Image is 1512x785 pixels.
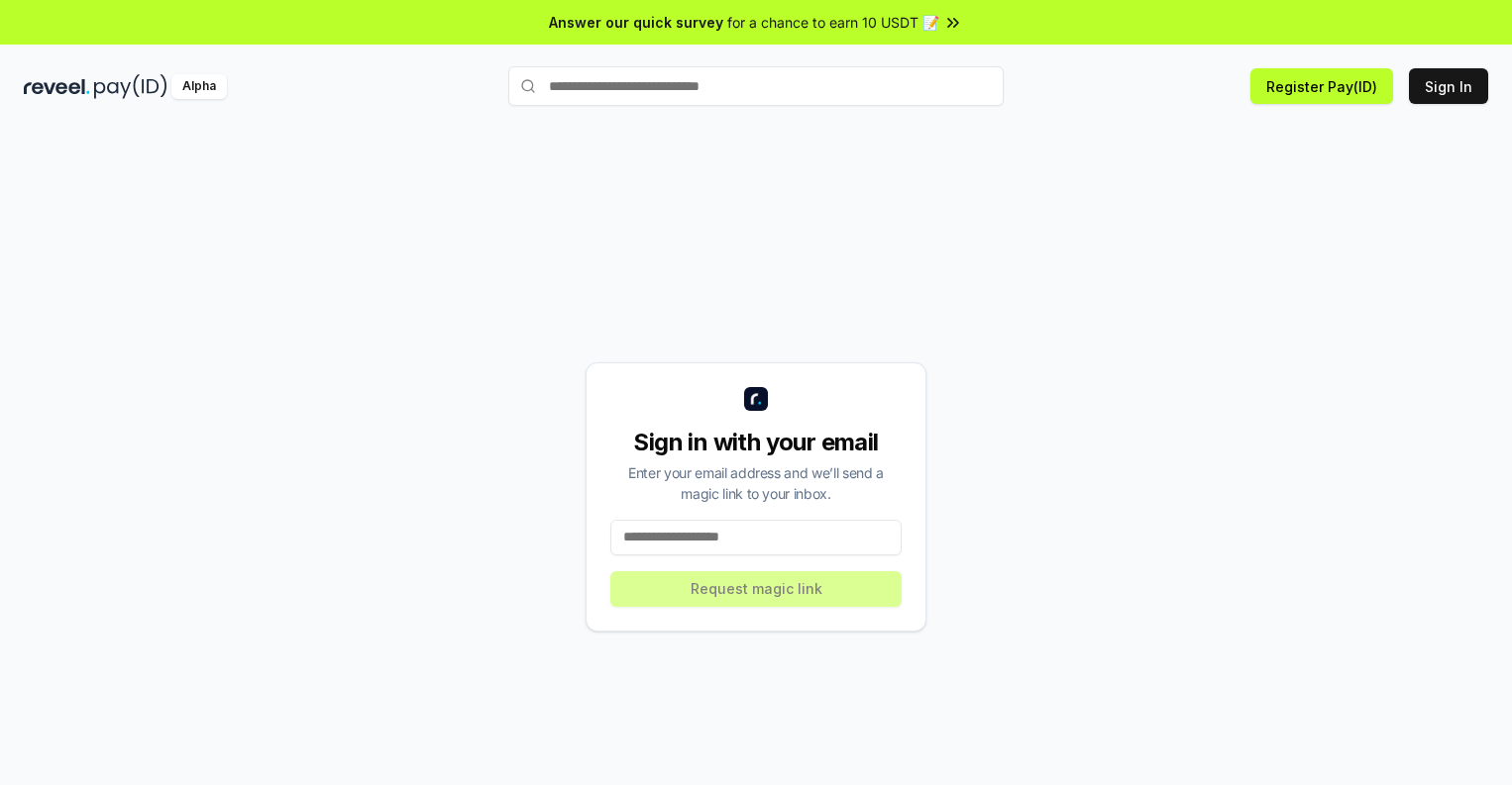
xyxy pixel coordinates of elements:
div: Sign in with your email [610,427,902,458]
span: Answer our quick survey [549,12,723,33]
div: Alpha [171,74,227,99]
img: pay_id [94,74,167,99]
button: Register Pay(ID) [1250,68,1393,104]
img: reveel_dark [24,74,90,99]
img: logo_small [744,387,768,411]
button: Sign In [1409,68,1488,104]
span: for a chance to earn 10 USDT 📝 [727,12,939,33]
div: Enter your email address and we’ll send a magic link to your inbox. [610,462,902,504]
